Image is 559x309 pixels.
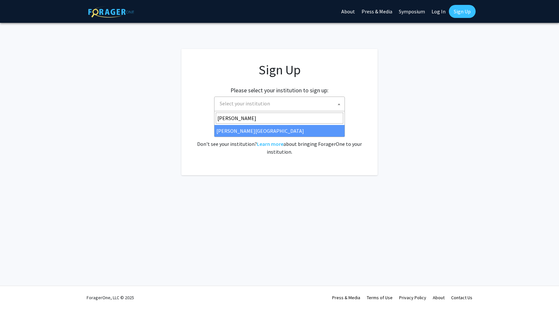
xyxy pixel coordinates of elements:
a: Press & Media [332,295,360,301]
img: ForagerOne Logo [88,6,134,18]
div: Already have an account? . Don't see your institution? about bringing ForagerOne to your institut... [195,124,364,156]
a: Privacy Policy [399,295,426,301]
span: Select your institution [217,97,345,110]
div: ForagerOne, LLC © 2025 [87,286,134,309]
h1: Sign Up [195,62,364,78]
a: Contact Us [451,295,472,301]
h2: Please select your institution to sign up: [230,87,329,94]
a: Sign Up [449,5,476,18]
iframe: Chat [5,280,28,304]
a: About [433,295,445,301]
span: Select your institution [220,100,270,107]
a: Learn more about bringing ForagerOne to your institution [257,141,283,147]
span: Select your institution [214,97,345,111]
a: Terms of Use [367,295,393,301]
input: Search [216,113,343,124]
li: [PERSON_NAME][GEOGRAPHIC_DATA] [214,125,345,137]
